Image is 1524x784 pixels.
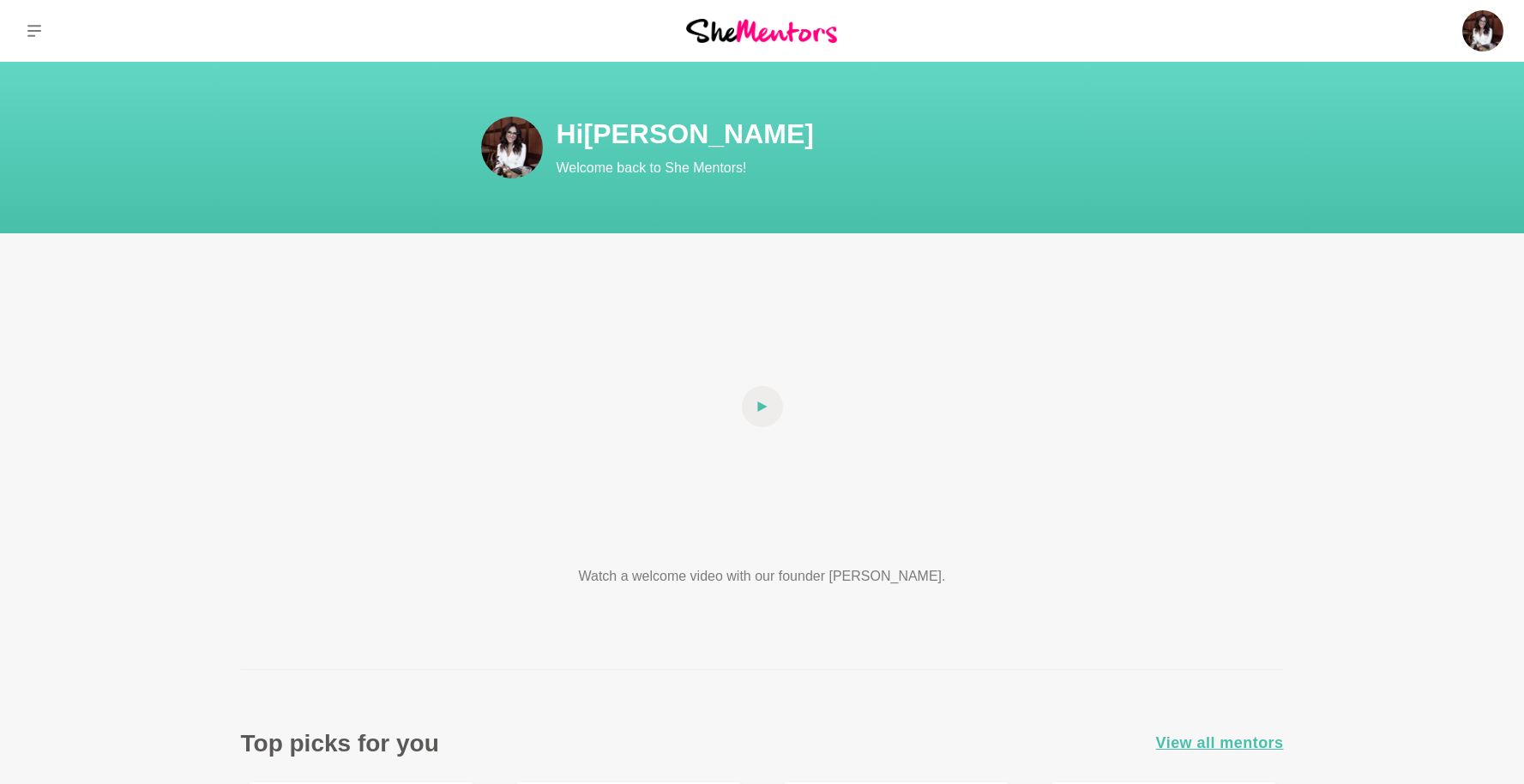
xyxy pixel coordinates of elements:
h1: Hi [PERSON_NAME] [557,117,1174,151]
a: View all mentors [1156,731,1284,756]
h3: Top picks for you [241,728,439,758]
img: She Mentors Logo [686,19,837,42]
p: Watch a welcome video with our founder [PERSON_NAME]. [515,566,1009,587]
p: Welcome back to She Mentors! [557,158,1174,178]
img: Melissa Fato [481,117,543,178]
img: Melissa Fato [1462,10,1503,51]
